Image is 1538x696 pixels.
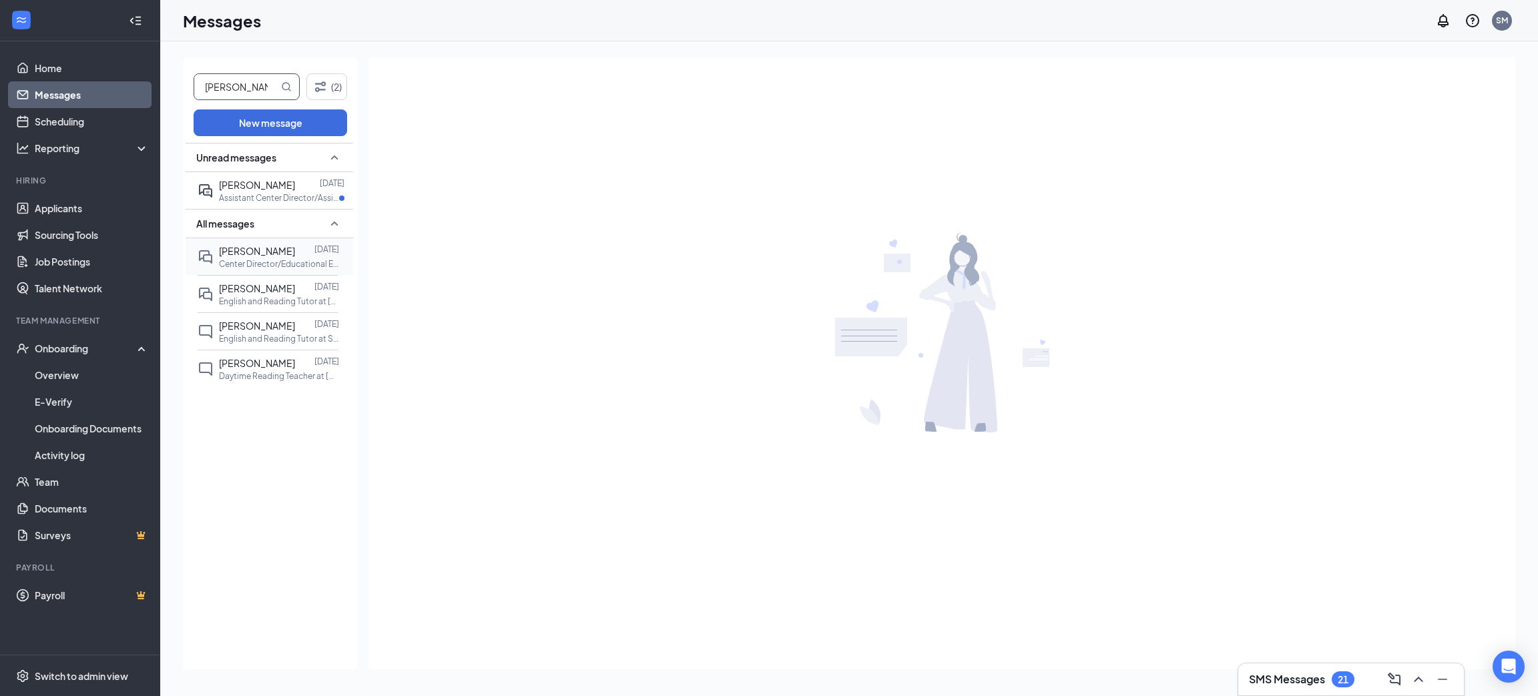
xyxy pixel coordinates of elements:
[35,522,149,549] a: SurveysCrown
[312,79,328,95] svg: Filter
[35,141,150,155] div: Reporting
[1435,13,1451,29] svg: Notifications
[16,342,29,355] svg: UserCheck
[16,175,146,186] div: Hiring
[1408,669,1429,690] button: ChevronUp
[198,183,214,199] svg: ActiveDoubleChat
[35,222,149,248] a: Sourcing Tools
[35,275,149,302] a: Talent Network
[219,320,295,332] span: [PERSON_NAME]
[194,74,278,99] input: Search
[198,286,214,302] svg: DoubleChat
[320,178,344,189] p: [DATE]
[35,55,149,81] a: Home
[1386,671,1402,687] svg: ComposeMessage
[35,495,149,522] a: Documents
[16,562,146,573] div: Payroll
[35,442,149,468] a: Activity log
[35,582,149,609] a: PayrollCrown
[16,141,29,155] svg: Analysis
[196,151,276,164] span: Unread messages
[15,13,28,27] svg: WorkstreamLogo
[1338,674,1348,685] div: 21
[1465,13,1481,29] svg: QuestionInfo
[16,669,29,683] svg: Settings
[219,179,295,191] span: [PERSON_NAME]
[16,315,146,326] div: Team Management
[219,192,339,204] p: Assistant Center Director/Assistant Administrator at [GEOGRAPHIC_DATA]
[219,357,295,369] span: [PERSON_NAME]
[1493,651,1525,683] div: Open Intercom Messenger
[314,244,339,255] p: [DATE]
[198,324,214,340] svg: ChatInactive
[194,109,347,136] button: New message
[35,388,149,415] a: E-Verify
[35,108,149,135] a: Scheduling
[1432,669,1453,690] button: Minimize
[129,14,142,27] svg: Collapse
[1384,669,1405,690] button: ComposeMessage
[1496,15,1508,26] div: SM
[326,216,342,232] svg: SmallChevronUp
[314,356,339,367] p: [DATE]
[198,361,214,377] svg: ChatInactive
[306,73,347,100] button: Filter (2)
[326,149,342,165] svg: SmallChevronUp
[219,258,339,270] p: Center Director/Educational Enrollment Specialist at [GEOGRAPHIC_DATA]
[1435,671,1451,687] svg: Minimize
[35,81,149,108] a: Messages
[35,248,149,275] a: Job Postings
[196,217,254,230] span: All messages
[35,468,149,495] a: Team
[35,195,149,222] a: Applicants
[1411,671,1427,687] svg: ChevronUp
[35,415,149,442] a: Onboarding Documents
[219,296,339,307] p: English and Reading Tutor at [GEOGRAPHIC_DATA]
[183,9,261,32] h1: Messages
[1249,672,1325,687] h3: SMS Messages
[35,669,128,683] div: Switch to admin view
[281,81,292,92] svg: MagnifyingGlass
[219,245,295,257] span: [PERSON_NAME]
[219,333,339,344] p: English and Reading Tutor at Sylvan Learning of [GEOGRAPHIC_DATA]
[219,370,339,382] p: Daytime Reading Teacher at [GEOGRAPHIC_DATA][PERSON_NAME]
[314,281,339,292] p: [DATE]
[35,342,138,355] div: Onboarding
[219,282,295,294] span: [PERSON_NAME]
[314,318,339,330] p: [DATE]
[198,249,214,265] svg: DoubleChat
[35,362,149,388] a: Overview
